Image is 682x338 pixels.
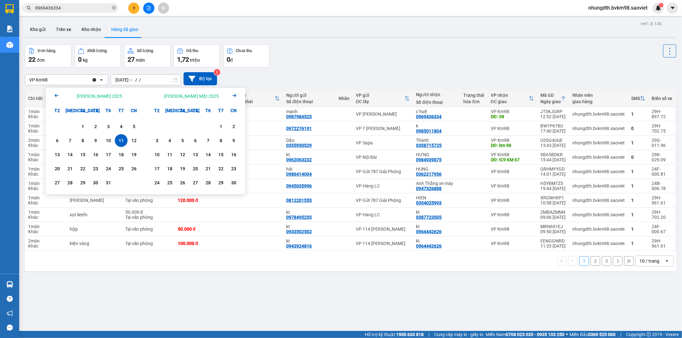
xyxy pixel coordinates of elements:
[76,120,89,133] div: Choose Thứ Tư, tháng 10 1 2025. It's available.
[216,165,225,173] div: 22
[229,151,238,158] div: 16
[416,166,457,172] div: HUNG
[28,157,63,162] div: Khác
[572,169,625,174] div: nhungdth.bvkm98.saoviet
[572,183,625,188] div: nhungdth.bvkm98.saoviet
[106,22,143,37] button: Hàng đã giao
[463,93,484,98] div: Trạng thái
[78,137,87,144] div: 8
[286,183,312,188] div: 0945035996
[572,126,625,131] div: nhungdth.bvkm98.saoviet
[64,104,76,117] div: [MEDICAL_DATA]
[491,126,534,131] div: VP Km98
[28,172,63,177] div: Khác
[111,75,181,85] input: Select a date range.
[104,179,113,187] div: 31
[6,26,13,32] img: solution-icon
[35,4,111,12] input: Tìm tên, số ĐT hoặc mã đơn
[78,165,87,173] div: 22
[191,137,200,144] div: 6
[46,88,245,194] div: Calendar.
[136,58,145,63] span: món
[76,176,89,189] div: Choose Thứ Tư, tháng 10 29 2025. It's available.
[491,93,529,98] div: VP nhận
[416,138,457,143] div: Thành
[104,151,113,158] div: 17
[540,109,566,114] div: JT3KJGRP
[286,157,312,162] div: 0962063232
[74,44,121,67] button: Khối lượng0kg
[129,165,138,173] div: 26
[102,134,115,147] div: Choose Thứ Sáu, tháng 10 10 2025. It's available.
[128,104,140,117] div: CN
[163,176,176,189] div: Choose Thứ Ba, tháng 11 25 2025. It's available.
[115,104,128,117] div: T7
[128,56,135,63] span: 27
[89,134,102,147] div: Choose Thứ Năm, tháng 10 9 2025. It's available.
[102,104,115,117] div: T6
[540,152,566,157] div: 9BA5BDKR
[151,176,163,189] div: Choose Thứ Hai, tháng 11 24 2025. It's available.
[165,151,174,158] div: 11
[232,99,275,104] div: Trạng thái
[27,6,31,10] span: search
[416,172,442,177] div: 0362217956
[286,93,332,98] div: Người gửi
[153,151,161,158] div: 10
[356,99,404,104] div: ĐC lấy
[639,258,659,264] div: 10 / trang
[652,109,672,119] div: 29H-897.72
[286,99,332,104] div: Số điện thoại
[89,148,102,161] div: Choose Thứ Năm, tháng 10 16 2025. It's available.
[286,166,332,172] div: hải
[572,93,625,98] div: Nhân viên
[286,143,312,148] div: 0355950529
[176,148,189,161] div: Choose Thứ Tư, tháng 11 12 2025. It's available.
[176,176,189,189] div: Choose Thứ Tư, tháng 11 26 2025. It's available.
[117,151,126,158] div: 18
[631,183,645,188] div: 1
[286,172,312,177] div: 0986414004
[491,138,534,143] div: VP Km98
[115,134,128,147] div: Selected start date. Thứ Bảy, tháng 10 11 2025. It's available.
[652,152,672,162] div: 29K-029.09
[215,134,227,147] div: Choose Thứ Bảy, tháng 11 8 2025. It's available.
[416,143,442,148] div: 0358715725
[92,77,97,82] svg: Clear value
[223,44,270,67] button: Chưa thu0đ
[189,134,202,147] div: Choose Thứ Năm, tháng 11 6 2025. It's available.
[229,123,238,130] div: 2
[102,120,115,133] div: Choose Thứ Sáu, tháng 10 3 2025. It's available.
[491,152,534,157] div: VP Km98
[416,100,457,105] div: Số điện thoại
[38,49,55,53] div: Đơn hàng
[25,22,51,37] button: Kho gửi
[117,137,126,144] div: 11
[216,123,225,130] div: 1
[229,179,238,187] div: 30
[356,93,404,98] div: VP gửi
[491,114,534,119] div: DĐ: 98
[128,134,140,147] div: Choose Chủ Nhật, tháng 10 12 2025. It's available.
[83,58,88,63] span: kg
[631,140,645,145] div: 1
[112,5,116,11] span: close-circle
[356,169,410,174] div: VP Gửi 787 Giải Phóng
[29,77,48,83] div: VP Km98
[229,137,238,144] div: 9
[128,162,140,175] div: Choose Chủ Nhật, tháng 10 26 2025. It's available.
[51,134,64,147] div: Choose Thứ Hai, tháng 10 6 2025. It's available.
[178,137,187,144] div: 5
[28,152,63,157] div: 1 món
[572,111,625,117] div: nhungdth.bvkm98.saoviet
[28,109,63,114] div: 1 món
[416,123,457,128] div: k
[215,162,227,175] div: Choose Thứ Bảy, tháng 11 22 2025. It's available.
[655,5,661,11] img: icon-new-feature
[91,137,100,144] div: 9
[91,123,100,130] div: 2
[143,3,154,14] button: file-add
[227,104,240,117] div: CN
[76,104,89,117] div: T4
[158,3,169,14] button: aim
